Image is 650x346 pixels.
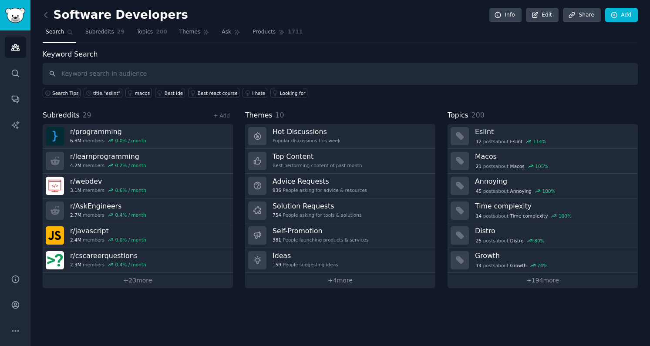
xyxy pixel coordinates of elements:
[176,25,213,43] a: Themes
[46,177,64,195] img: webdev
[559,213,572,219] div: 100 %
[198,90,238,96] div: Best react course
[43,124,233,149] a: r/programming6.8Mmembers0.0% / month
[475,152,632,161] h3: Macos
[476,238,482,244] span: 25
[46,226,64,245] img: javascript
[273,237,368,243] div: People launching products & services
[448,110,468,121] span: Topics
[43,223,233,248] a: r/javascript2.4Mmembers0.0% / month
[70,152,146,161] h3: r/ learnprogramming
[475,237,545,245] div: post s about
[219,25,243,43] a: Ask
[70,138,146,144] div: members
[70,202,146,211] h3: r/ AskEngineers
[52,90,79,96] span: Search Tips
[137,28,153,36] span: Topics
[70,162,146,168] div: members
[213,113,230,119] a: + Add
[273,262,338,268] div: People suggesting ideas
[70,162,81,168] span: 4.2M
[70,212,81,218] span: 2.7M
[273,177,367,186] h3: Advice Requests
[510,213,548,219] span: Time complexity
[448,223,638,248] a: Distro25postsaboutDistro80%
[43,273,233,288] a: +23more
[245,248,435,273] a: Ideas159People suggesting ideas
[475,212,573,220] div: post s about
[273,212,361,218] div: People asking for tools & solutions
[82,25,128,43] a: Subreddits29
[115,212,146,218] div: 0.4 % / month
[475,251,632,260] h3: Growth
[155,88,185,98] a: Best ide
[115,187,146,193] div: 0.6 % / month
[273,127,340,136] h3: Hot Discussions
[489,8,522,23] a: Info
[84,88,122,98] a: title:"eslint"
[115,262,146,268] div: 0.4 % / month
[537,262,547,269] div: 74 %
[475,177,632,186] h3: Annoying
[5,8,25,23] img: GummySearch logo
[115,162,146,168] div: 0.2 % / month
[526,8,559,23] a: Edit
[476,138,482,144] span: 12
[156,28,167,36] span: 200
[448,124,638,149] a: Eslint12postsaboutEslint114%
[605,8,638,23] a: Add
[273,138,340,144] div: Popular discussions this week
[43,248,233,273] a: r/cscareerquestions2.3Mmembers0.4% / month
[43,50,98,58] label: Keyword Search
[252,90,265,96] div: I hate
[476,188,482,194] span: 45
[43,198,233,223] a: r/AskEngineers2.7Mmembers0.4% / month
[70,138,81,144] span: 6.8M
[475,202,632,211] h3: Time complexity
[125,88,152,98] a: macos
[115,138,146,144] div: 0.0 % / month
[273,187,281,193] span: 936
[542,188,555,194] div: 100 %
[245,223,435,248] a: Self-Promotion381People launching products & services
[117,28,125,36] span: 29
[276,111,284,119] span: 10
[245,273,435,288] a: +4more
[245,124,435,149] a: Hot DiscussionsPopular discussions this week
[135,90,150,96] div: macos
[476,163,482,169] span: 21
[475,262,548,269] div: post s about
[93,90,120,96] div: title:"eslint"
[70,251,146,260] h3: r/ cscareerquestions
[288,28,303,36] span: 1711
[472,111,485,119] span: 200
[510,138,523,144] span: Eslint
[222,28,231,36] span: Ask
[165,90,183,96] div: Best ide
[448,174,638,198] a: Annoying45postsaboutAnnoying100%
[46,251,64,269] img: cscareerquestions
[534,238,544,244] div: 80 %
[245,174,435,198] a: Advice Requests936People asking for advice & resources
[242,88,267,98] a: I hate
[535,163,548,169] div: 105 %
[273,187,367,193] div: People asking for advice & resources
[270,88,307,98] a: Looking for
[448,149,638,174] a: Macos21postsaboutMacos105%
[510,262,527,269] span: Growth
[476,262,482,269] span: 14
[70,237,146,243] div: members
[245,149,435,174] a: Top ContentBest-performing content of past month
[245,110,273,121] span: Themes
[448,273,638,288] a: +194more
[448,198,638,223] a: Time complexity14postsaboutTime complexity100%
[273,162,362,168] div: Best-performing content of past month
[273,251,338,260] h3: Ideas
[533,138,546,144] div: 114 %
[476,213,482,219] span: 14
[70,237,81,243] span: 2.4M
[249,25,306,43] a: Products1711
[245,198,435,223] a: Solution Requests754People asking for tools & solutions
[43,25,76,43] a: Search
[70,262,81,268] span: 2.3M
